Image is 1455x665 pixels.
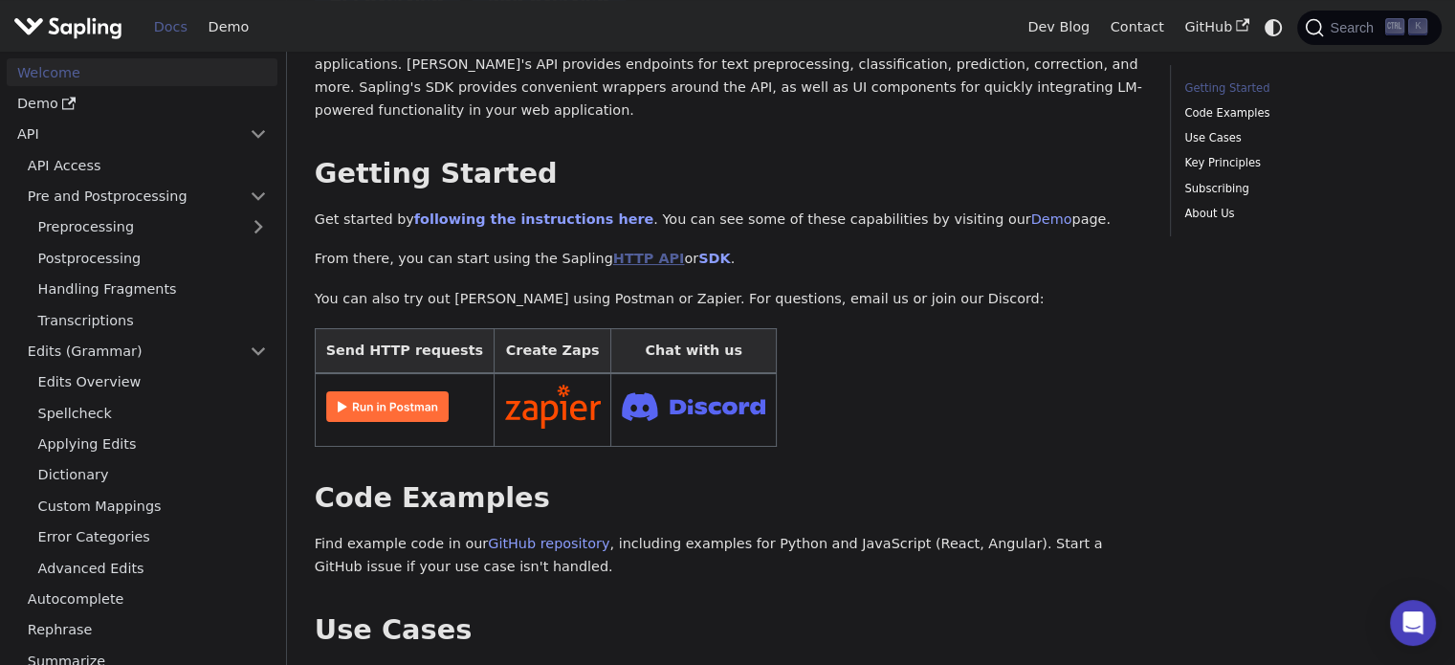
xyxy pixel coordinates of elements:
[28,492,277,520] a: Custom Mappings
[698,251,730,266] a: SDK
[315,209,1142,232] p: Get started by . You can see some of these capabilities by visiting our page.
[315,248,1142,271] p: From there, you can start using the Sapling or .
[239,121,277,148] button: Collapse sidebar category 'API'
[505,385,601,429] img: Connect in Zapier
[143,12,198,42] a: Docs
[28,368,277,396] a: Edits Overview
[28,244,277,272] a: Postprocessing
[494,328,611,373] th: Create Zaps
[28,554,277,582] a: Advanced Edits
[315,481,1142,516] h2: Code Examples
[28,431,277,458] a: Applying Edits
[315,288,1142,311] p: You can also try out [PERSON_NAME] using Postman or Zapier. For questions, email us or join our D...
[1260,13,1288,41] button: Switch between dark and light mode (currently system mode)
[1408,18,1427,35] kbd: K
[7,121,239,148] a: API
[1100,12,1175,42] a: Contact
[28,213,277,241] a: Preprocessing
[315,533,1142,579] p: Find example code in our , including examples for Python and JavaScript (React, Angular). Start a...
[17,586,277,613] a: Autocomplete
[488,536,609,551] a: GitHub repository
[1184,129,1421,147] a: Use Cases
[315,328,494,373] th: Send HTTP requests
[1297,11,1441,45] button: Search (Ctrl+K)
[13,13,129,41] a: Sapling.ai
[13,13,122,41] img: Sapling.ai
[1174,12,1259,42] a: GitHub
[611,328,777,373] th: Chat with us
[28,306,277,334] a: Transcriptions
[1184,79,1421,98] a: Getting Started
[1017,12,1099,42] a: Dev Blog
[28,399,277,427] a: Spellcheck
[622,387,765,426] img: Join Discord
[1390,600,1436,646] div: Open Intercom Messenger
[613,251,685,266] a: HTTP API
[1184,104,1421,122] a: Code Examples
[17,151,277,179] a: API Access
[1184,154,1421,172] a: Key Principles
[7,58,277,86] a: Welcome
[414,211,653,227] a: following the instructions here
[315,613,1142,648] h2: Use Cases
[198,12,259,42] a: Demo
[17,616,277,644] a: Rephrase
[28,461,277,489] a: Dictionary
[17,183,277,211] a: Pre and Postprocessing
[326,391,449,422] img: Run in Postman
[7,90,277,118] a: Demo
[1184,180,1421,198] a: Subscribing
[28,276,277,303] a: Handling Fragments
[17,338,277,366] a: Edits (Grammar)
[1184,205,1421,223] a: About Us
[28,523,277,551] a: Error Categories
[315,32,1142,122] p: Welcome to the documentation for 's developer platform. 🚀 Sapling is a platform for building lang...
[315,157,1142,191] h2: Getting Started
[1031,211,1072,227] a: Demo
[1324,20,1385,35] span: Search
